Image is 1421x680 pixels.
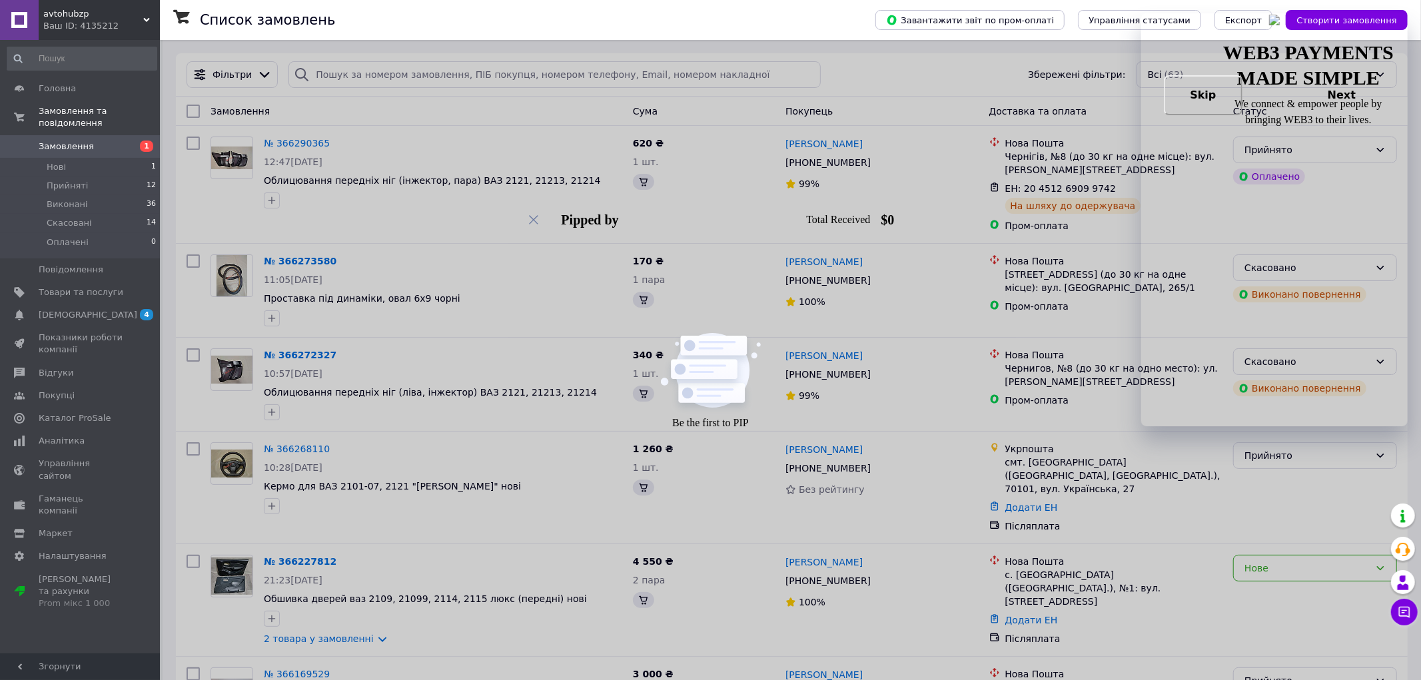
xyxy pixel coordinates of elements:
input: Пошук [7,47,157,71]
div: Ваш ID: 4135212 [43,20,160,32]
span: 1 [151,161,156,173]
div: Prom мікс 1 000 [39,597,123,609]
span: 12 [147,180,156,192]
span: Скасовані [47,217,92,229]
span: Оплачені [47,236,89,248]
span: Товари та послуги [39,286,123,298]
h1: Список замовлень [200,12,335,28]
span: Гаманець компанії [39,493,123,517]
span: 14 [147,217,156,229]
span: Управління статусами [1089,15,1190,25]
button: Створити замовлення [1286,10,1408,30]
span: [PERSON_NAME] та рахунки [39,573,123,610]
span: Каталог ProSale [39,412,111,424]
button: Skip [1164,75,1242,115]
button: Чат з покупцем [1391,599,1418,625]
span: Нові [47,161,66,173]
button: Управління статусами [1078,10,1201,30]
button: Експорт [1214,10,1273,30]
span: 1 [140,141,153,152]
span: Завантажити звіт по пром-оплаті [886,14,1054,26]
span: Покупці [39,390,75,402]
span: Замовлення [39,141,94,153]
span: Виконані [47,198,88,210]
span: 36 [147,198,156,210]
span: Налаштування [39,550,107,562]
span: Прийняті [47,180,88,192]
span: 0 [151,236,156,248]
div: Be the first to PIP [672,415,749,431]
span: Замовлення та повідомлення [39,105,160,129]
div: $ 0 [881,210,895,229]
span: Маркет [39,527,73,539]
span: avtohubzp [43,8,143,20]
div: Pipped by [562,210,619,229]
div: Total Received [806,212,870,228]
button: Завантажити звіт по пром-оплаті [875,10,1065,30]
span: Повідомлення [39,264,103,276]
span: [DEMOGRAPHIC_DATA] [39,309,137,321]
span: Головна [39,83,76,95]
span: Відгуки [39,367,73,379]
span: Показники роботи компанії [39,332,123,356]
span: Аналітика [39,435,85,447]
span: 4 [140,309,153,320]
span: Управління сайтом [39,458,123,482]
